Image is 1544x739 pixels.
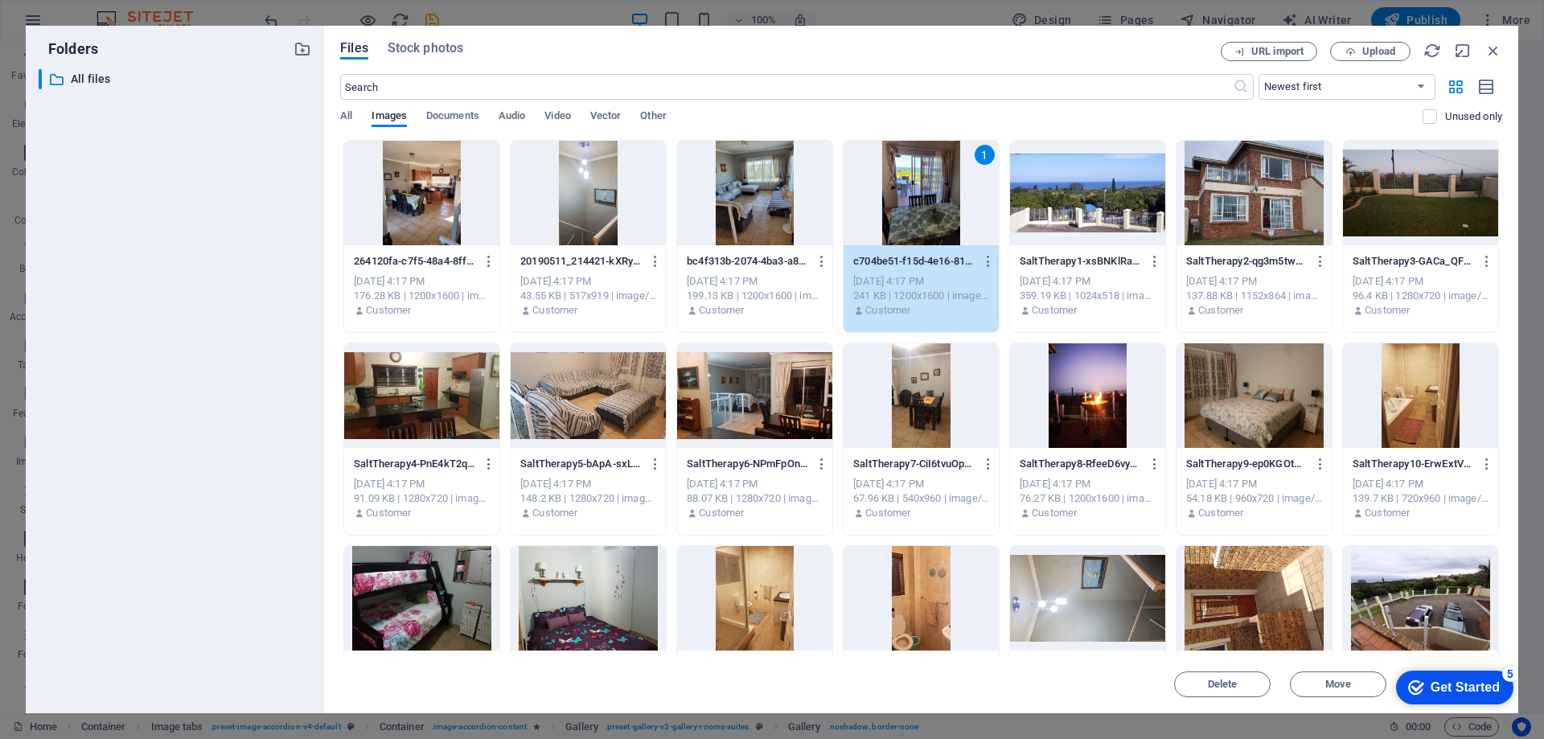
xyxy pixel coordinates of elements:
[1186,254,1307,269] p: SaltTherapy2-qg3m5twh5w0-DEbyIIyF9w.jpg
[544,106,570,129] span: Video
[1325,679,1351,689] span: Move
[354,477,490,491] div: [DATE] 4:17 PM
[520,477,656,491] div: [DATE] 4:17 PM
[1186,477,1322,491] div: [DATE] 4:17 PM
[520,274,656,289] div: [DATE] 4:17 PM
[1020,289,1156,303] div: 359.19 KB | 1024x518 | image/jpeg
[640,106,666,129] span: Other
[1221,42,1317,61] button: URL import
[426,106,479,129] span: Documents
[1186,274,1322,289] div: [DATE] 4:17 PM
[520,491,656,506] div: 148.2 KB | 1280x720 | image/jpeg
[1032,506,1077,520] p: Customer
[1454,42,1472,60] i: Minimize
[1353,289,1489,303] div: 96.4 KB | 1280x720 | image/jpeg
[1330,42,1411,61] button: Upload
[1353,477,1489,491] div: [DATE] 4:17 PM
[1484,42,1502,60] i: Close
[1290,671,1386,697] button: Move
[1020,457,1140,471] p: SaltTherapy8-RfeeD6vyOaJgkwaRA6Ge_g.jpg
[853,491,989,506] div: 67.96 KB | 540x960 | image/jpeg
[1423,42,1441,60] i: Reload
[687,254,807,269] p: bc4f313b-2074-4ba3-a8dc-602fcce90bda-h1nc7QkU4jvoRW-_VQSVuw.jfif
[372,106,407,129] span: Images
[340,106,352,129] span: All
[532,303,577,318] p: Customer
[1032,303,1077,318] p: Customer
[853,274,989,289] div: [DATE] 4:17 PM
[1251,47,1304,56] span: URL import
[1186,491,1322,506] div: 54.18 KB | 960x720 | image/jpeg
[975,145,995,165] div: 1
[71,70,281,88] p: All files
[340,74,1232,100] input: Search
[853,457,974,471] p: SaltTherapy7-CiI6tvuOpmxg4NgKEicbIw.jpg
[1445,109,1502,124] p: Displays only files that are not in use on the website. Files added during this session can still...
[9,8,126,42] div: Get Started 5 items remaining, 0% complete
[853,254,974,269] p: c704be51-f15d-4e16-8112-478d49413f8d--AS519DAkJe9f4LYWfu97g.jfif
[388,39,463,58] span: Stock photos
[354,491,490,506] div: 91.09 KB | 1280x720 | image/jpeg
[1186,457,1307,471] p: SaltTherapy9-ep0KGOtOrN6PR0-DSBU8Uw.jpg
[1353,254,1473,269] p: SaltTherapy3-GACa_QFtMkUs6sZB7DgIaQ.jpg
[687,477,823,491] div: [DATE] 4:17 PM
[520,254,641,269] p: 20190511_214421-kXRyS7DnAGM3W6pkURkcbw.jpg
[687,491,823,506] div: 88.07 KB | 1280x720 | image/jpeg
[853,477,989,491] div: [DATE] 4:17 PM
[354,254,474,269] p: 264120fa-c7f5-48a4-8ff7-58bc68f2a3da-AuSqDiJdikQ4dXwD3azusQ.jfif
[499,106,525,129] span: Audio
[699,506,744,520] p: Customer
[865,506,910,520] p: Customer
[366,303,411,318] p: Customer
[1353,491,1489,506] div: 139.7 KB | 720x960 | image/jpeg
[1198,506,1243,520] p: Customer
[865,303,910,318] p: Customer
[366,506,411,520] p: Customer
[687,289,823,303] div: 199.13 KB | 1200x1600 | image/jpeg
[1174,671,1271,697] button: Delete
[1353,457,1473,471] p: SaltTherapy10-ErwExtVsVaBKtMn1eTgAOQ.jpg
[520,289,656,303] div: 43.55 KB | 517x919 | image/jpeg
[687,274,823,289] div: [DATE] 4:17 PM
[1020,274,1156,289] div: [DATE] 4:17 PM
[853,289,989,303] div: 241 KB | 1200x1600 | image/jpeg
[520,457,641,471] p: SaltTherapy5-bApA-sxLGIh0eV9TLlwh-w.jpg
[39,69,42,89] div: ​
[1198,303,1243,318] p: Customer
[340,39,368,58] span: Files
[687,457,807,471] p: SaltTherapy6-NPmFpOnabXTQFUqhSb2peg.jpg
[1020,491,1156,506] div: 76.27 KB | 1200x1600 | image/jpeg
[115,3,131,19] div: 5
[39,39,98,60] p: Folders
[43,18,113,32] div: Get Started
[1208,679,1238,689] span: Delete
[532,506,577,520] p: Customer
[354,289,490,303] div: 176.28 KB | 1200x1600 | image/jpeg
[1365,303,1410,318] p: Customer
[354,274,490,289] div: [DATE] 4:17 PM
[590,106,622,129] span: Vector
[699,303,744,318] p: Customer
[1353,274,1489,289] div: [DATE] 4:17 PM
[1020,254,1140,269] p: SaltTherapy1-xsBNKlRaxanfuk0oJrrQWw.jpg
[1365,506,1410,520] p: Customer
[1362,47,1395,56] span: Upload
[294,40,311,58] i: Create new folder
[1020,477,1156,491] div: [DATE] 4:17 PM
[354,457,474,471] p: SaltTherapy4-PnE4kT2qI0oT45Bfj1rQfA.jpg
[1186,289,1322,303] div: 137.88 KB | 1152x864 | image/jpeg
